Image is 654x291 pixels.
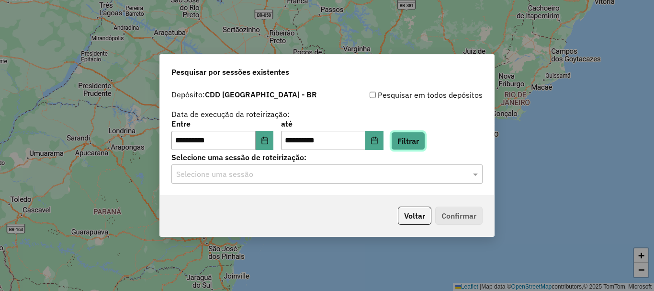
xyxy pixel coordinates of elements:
[391,132,425,150] button: Filtrar
[365,131,383,150] button: Choose Date
[171,89,317,100] label: Depósito:
[171,118,273,129] label: Entre
[205,90,317,99] strong: CDD [GEOGRAPHIC_DATA] - BR
[327,89,483,101] div: Pesquisar em todos depósitos
[256,131,274,150] button: Choose Date
[281,118,383,129] label: até
[171,66,289,78] span: Pesquisar por sessões existentes
[398,207,431,225] button: Voltar
[171,151,483,163] label: Selecione uma sessão de roteirização:
[171,108,290,120] label: Data de execução da roteirização:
